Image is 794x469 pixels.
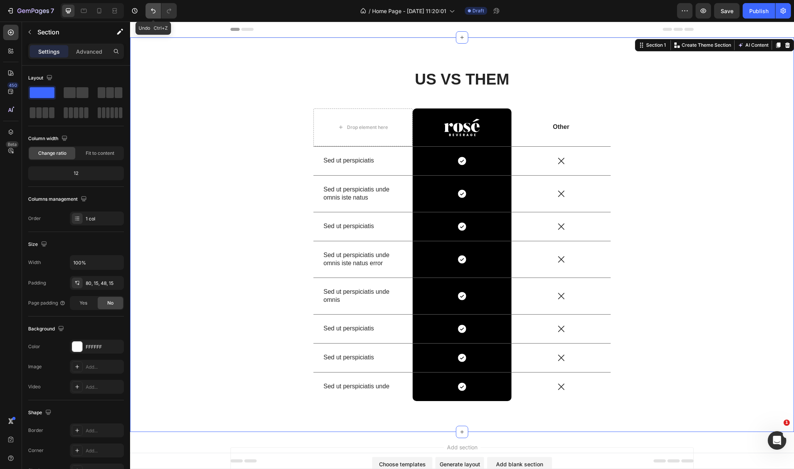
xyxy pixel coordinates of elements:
iframe: Intercom live chat [768,431,786,450]
div: Add... [86,364,122,371]
button: Save [714,3,740,19]
div: 1 col [86,215,122,222]
div: FFFFFF [86,344,122,350]
p: 7 [51,6,54,15]
img: gempages_432750572815254551-2cca58d5-2b2e-43e8-a067-6f2d317e462e.svg [314,97,350,115]
div: Add... [86,447,122,454]
span: Draft [472,7,484,14]
button: AI Content [606,19,640,28]
span: Save [721,8,733,14]
div: 80, 15, 48, 15 [86,280,122,287]
span: Yes [80,300,87,306]
div: Section 1 [515,20,537,27]
div: Border [28,427,43,434]
p: Sed ut perspiciatis unde omnis iste natus [193,164,273,180]
div: Add... [86,384,122,391]
p: Create Theme Section [552,20,601,27]
iframe: Design area [130,22,794,469]
span: / [369,7,371,15]
button: Publish [743,3,775,19]
div: Padding [28,279,46,286]
p: Sed ut perspiciatis [193,332,273,340]
span: Change ratio [38,150,66,157]
p: Sed ut perspiciatis [193,303,273,311]
span: Home Page - [DATE] 11:20:01 [372,7,446,15]
div: Color [28,343,40,350]
div: Drop element here [217,103,258,109]
div: Corner [28,447,44,454]
div: 12 [30,168,122,179]
div: 450 [7,82,19,88]
span: 1 [784,420,790,426]
div: Layout [28,73,54,83]
div: Column width [28,134,69,144]
p: Sed ut perspiciatis unde omnis iste natus error [193,230,273,246]
h2: US VS THEM [183,47,481,68]
button: 7 [3,3,58,19]
p: Sed ut perspiciatis [193,201,273,209]
div: Undo/Redo [146,3,177,19]
div: Size [28,239,49,250]
div: Publish [749,7,769,15]
div: Image [28,363,42,370]
div: Page padding [28,300,66,306]
div: Beta [6,141,19,147]
p: Sed ut perspiciatis unde [193,361,273,369]
div: Add... [86,427,122,434]
span: Add section [314,422,350,430]
div: Background [28,324,66,334]
div: Width [28,259,41,266]
span: Fit to content [86,150,114,157]
div: Shape [28,408,53,418]
p: Advanced [76,47,102,56]
p: Sed ut perspiciatis unde omnis [193,266,273,283]
span: No [107,300,113,306]
input: Auto [70,256,124,269]
div: Video [28,383,41,390]
p: Sed ut perspiciatis [193,135,273,143]
p: Settings [38,47,60,56]
p: Other [382,102,480,110]
div: Columns management [28,194,88,205]
div: Order [28,215,41,222]
p: Section [37,27,101,37]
